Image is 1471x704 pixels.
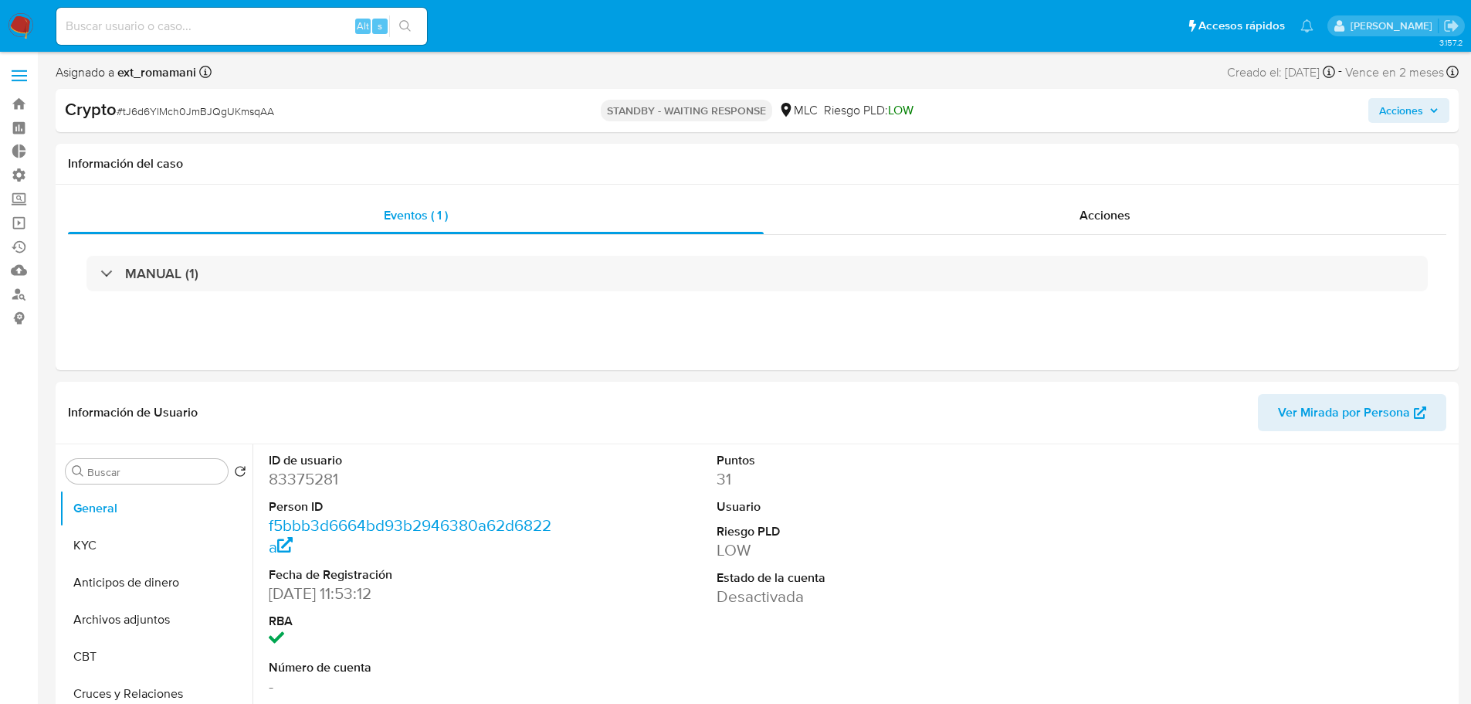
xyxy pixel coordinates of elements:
[59,527,253,564] button: KYC
[68,156,1446,172] h1: Información del caso
[717,452,1000,469] dt: Puntos
[56,16,427,36] input: Buscar usuario o caso...
[357,19,369,33] span: Alt
[59,601,253,638] button: Archivos adjuntos
[59,638,253,675] button: CBT
[56,64,196,81] span: Asignado a
[1368,98,1449,123] button: Acciones
[378,19,382,33] span: s
[68,405,198,420] h1: Información de Usuario
[86,256,1428,291] div: MANUAL (1)
[1351,19,1438,33] p: nicolas.tyrkiel@mercadolibre.com
[269,498,552,515] dt: Person ID
[1338,62,1342,83] span: -
[117,104,274,119] span: # tJ6d6YlMch0JmBJQgUKmsqAA
[234,465,246,482] button: Volver al orden por defecto
[824,102,913,119] span: Riesgo PLD:
[717,498,1000,515] dt: Usuario
[269,659,552,676] dt: Número de cuenta
[1300,19,1313,32] a: Notificaciones
[1198,18,1285,34] span: Accesos rápidos
[59,490,253,527] button: General
[601,100,772,121] p: STANDBY - WAITING RESPONSE
[1345,64,1444,81] span: Vence en 2 meses
[888,101,913,119] span: LOW
[717,523,1000,540] dt: Riesgo PLD
[1379,98,1423,123] span: Acciones
[1278,394,1410,431] span: Ver Mirada por Persona
[389,15,421,37] button: search-icon
[87,465,222,479] input: Buscar
[114,63,196,81] b: ext_romamani
[269,468,552,490] dd: 83375281
[384,206,448,224] span: Eventos ( 1 )
[269,675,552,697] dd: -
[269,452,552,469] dt: ID de usuario
[717,468,1000,490] dd: 31
[717,539,1000,561] dd: LOW
[65,97,117,121] b: Crypto
[269,583,552,604] dd: [DATE] 11:53:12
[1443,18,1459,34] a: Salir
[72,465,84,478] button: Buscar
[59,564,253,601] button: Anticipos de dinero
[1080,206,1130,224] span: Acciones
[269,613,552,630] dt: RBA
[717,586,1000,607] dd: Desactivada
[269,566,552,583] dt: Fecha de Registración
[1227,62,1335,83] div: Creado el: [DATE]
[778,102,818,119] div: MLC
[717,570,1000,587] dt: Estado de la cuenta
[125,265,198,282] h3: MANUAL (1)
[269,514,551,558] a: f5bbb3d6664bd93b2946380a62d6822a
[1258,394,1446,431] button: Ver Mirada por Persona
